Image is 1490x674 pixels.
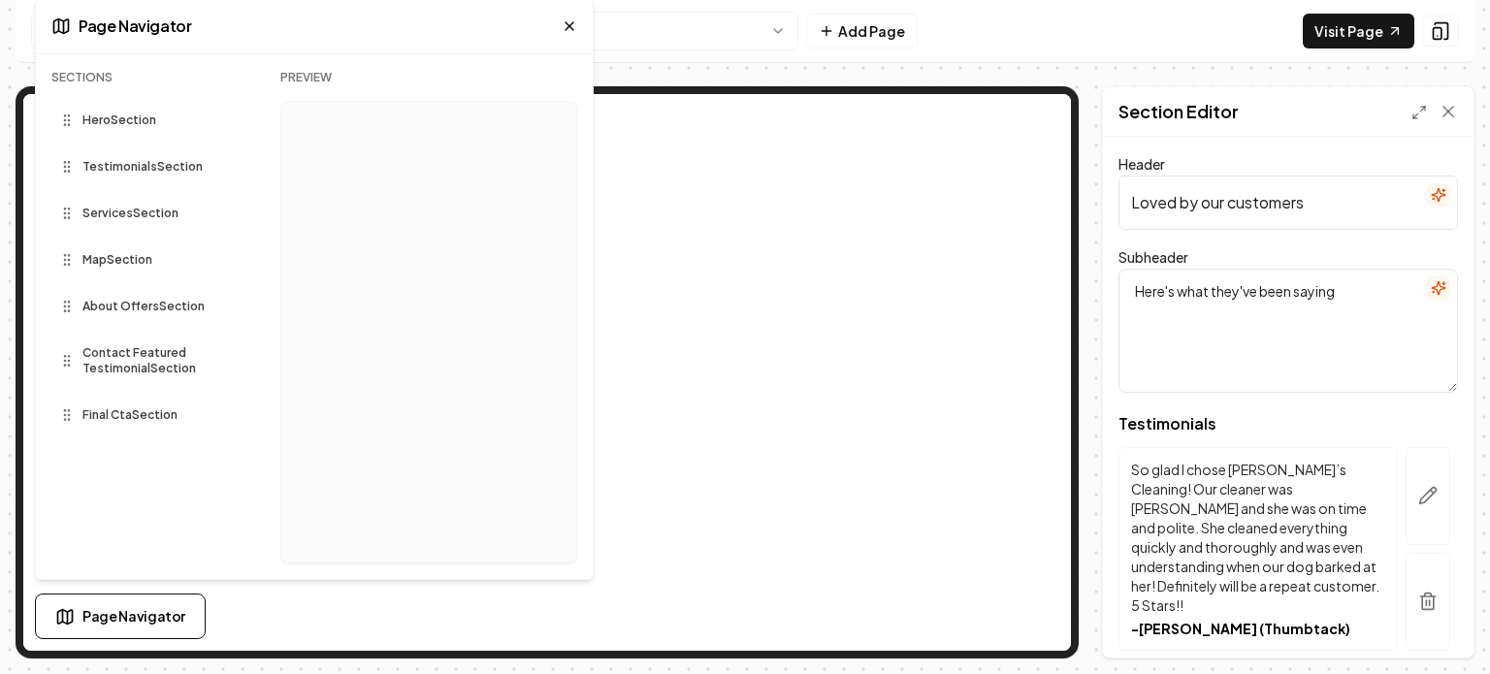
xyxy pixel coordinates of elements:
p: - [PERSON_NAME] (Thumbtack) [1131,619,1385,638]
span: Map Section [82,252,152,268]
span: Final Cta Section [82,407,178,423]
button: Add Page [806,14,918,48]
div: Contact Featured TestimonialSection [59,345,242,376]
span: Services Section [82,206,178,221]
span: Page Navigator [82,606,185,626]
label: Header [1118,155,1165,173]
span: Testimonials [1118,416,1458,432]
input: Header [1118,176,1458,230]
div: About OffersSection [59,299,224,314]
span: Testimonials Section [82,159,203,175]
h2: Section Editor [1118,98,1239,125]
p: So glad I chose [PERSON_NAME]’s Cleaning! Our cleaner was [PERSON_NAME] and she was on time and p... [1131,460,1385,615]
span: Contact Featured Testimonial Section [82,345,222,376]
div: MapSection [59,252,172,268]
p: Preview [280,70,577,85]
p: Sections [51,70,249,85]
iframe: Page Preview [293,113,565,562]
div: HeroSection [59,112,176,128]
span: Hero Section [82,112,156,128]
div: Final CtaSection [59,407,197,423]
div: TestimonialsSection [59,159,222,175]
span: Page Navigator [79,15,191,38]
label: Subheader [1118,248,1188,266]
a: Visit Page [1303,14,1414,48]
span: About Offers Section [82,299,205,314]
a: Exit [31,14,102,48]
button: Page Navigator [35,594,206,639]
div: ServicesSection [59,206,198,221]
